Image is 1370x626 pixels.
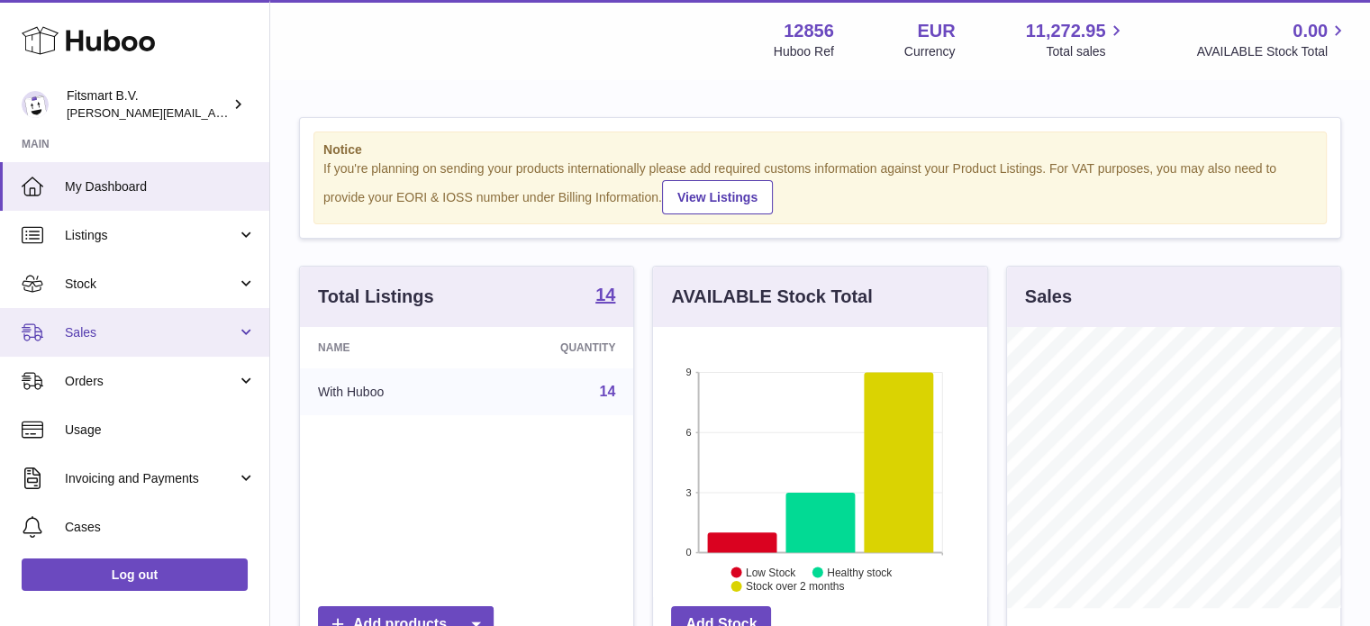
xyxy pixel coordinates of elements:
[65,373,237,390] span: Orders
[686,367,692,377] text: 9
[746,580,844,593] text: Stock over 2 months
[65,276,237,293] span: Stock
[300,327,476,368] th: Name
[65,227,237,244] span: Listings
[746,566,796,578] text: Low Stock
[65,422,256,439] span: Usage
[1196,43,1348,60] span: AVAILABLE Stock Total
[1025,285,1072,309] h3: Sales
[827,566,893,578] text: Healthy stock
[1025,19,1126,60] a: 11,272.95 Total sales
[686,427,692,438] text: 6
[1046,43,1126,60] span: Total sales
[65,178,256,195] span: My Dashboard
[600,384,616,399] a: 14
[595,286,615,304] strong: 14
[904,43,956,60] div: Currency
[65,324,237,341] span: Sales
[686,547,692,558] text: 0
[784,19,834,43] strong: 12856
[476,327,633,368] th: Quantity
[774,43,834,60] div: Huboo Ref
[1196,19,1348,60] a: 0.00 AVAILABLE Stock Total
[22,558,248,591] a: Log out
[662,180,773,214] a: View Listings
[595,286,615,307] a: 14
[917,19,955,43] strong: EUR
[22,91,49,118] img: jonathan@leaderoo.com
[67,87,229,122] div: Fitsmart B.V.
[300,368,476,415] td: With Huboo
[1293,19,1328,43] span: 0.00
[671,285,872,309] h3: AVAILABLE Stock Total
[323,160,1317,214] div: If you're planning on sending your products internationally please add required customs informati...
[65,470,237,487] span: Invoicing and Payments
[686,486,692,497] text: 3
[67,105,361,120] span: [PERSON_NAME][EMAIL_ADDRESS][DOMAIN_NAME]
[318,285,434,309] h3: Total Listings
[65,519,256,536] span: Cases
[323,141,1317,159] strong: Notice
[1025,19,1105,43] span: 11,272.95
